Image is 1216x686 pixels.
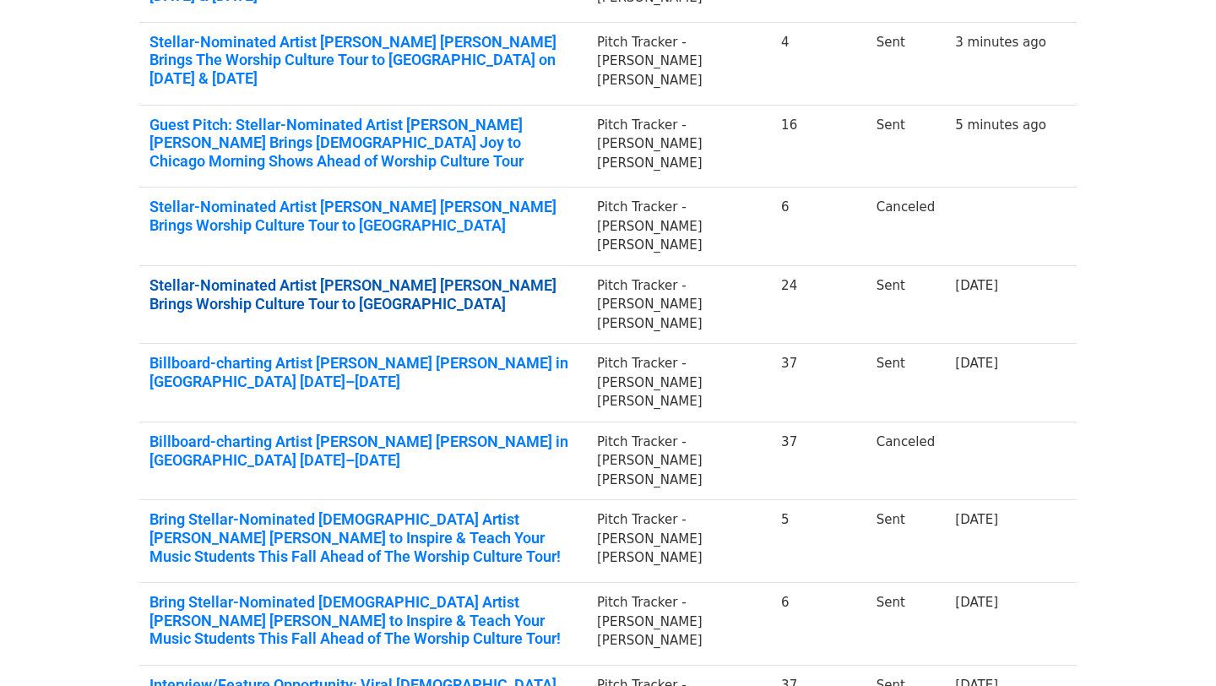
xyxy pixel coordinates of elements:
[866,265,946,344] td: Sent
[771,265,866,344] td: 24
[866,583,946,666] td: Sent
[149,33,577,88] a: Stellar-Nominated Artist [PERSON_NAME] [PERSON_NAME] Brings The Worship Culture Tour to [GEOGRAPH...
[955,117,1046,133] a: 5 minutes ago
[955,512,998,527] a: [DATE]
[866,22,946,105] td: Sent
[955,595,998,610] a: [DATE]
[955,278,998,293] a: [DATE]
[149,276,577,313] a: Stellar-Nominated Artist [PERSON_NAME] [PERSON_NAME] Brings Worship Culture Tour to [GEOGRAPHIC_D...
[771,500,866,583] td: 5
[866,422,946,500] td: Canceled
[587,422,771,500] td: Pitch Tracker - [PERSON_NAME] [PERSON_NAME]
[149,116,577,171] a: Guest Pitch: Stellar-Nominated Artist [PERSON_NAME] [PERSON_NAME] Brings [DEMOGRAPHIC_DATA] Joy t...
[587,188,771,266] td: Pitch Tracker - [PERSON_NAME] [PERSON_NAME]
[771,344,866,422] td: 37
[866,500,946,583] td: Sent
[771,105,866,188] td: 16
[866,188,946,266] td: Canceled
[149,593,577,648] a: Bring Stellar-Nominated [DEMOGRAPHIC_DATA] Artist [PERSON_NAME] [PERSON_NAME] to Inspire & Teach ...
[866,344,946,422] td: Sent
[771,583,866,666] td: 6
[866,105,946,188] td: Sent
[149,354,577,390] a: Billboard-charting Artist [PERSON_NAME] [PERSON_NAME] in [GEOGRAPHIC_DATA] [DATE]–[DATE]
[587,22,771,105] td: Pitch Tracker - [PERSON_NAME] [PERSON_NAME]
[955,356,998,371] a: [DATE]
[955,35,1046,50] a: 3 minutes ago
[149,510,577,565] a: Bring Stellar-Nominated [DEMOGRAPHIC_DATA] Artist [PERSON_NAME] [PERSON_NAME] to Inspire & Teach ...
[1132,605,1216,686] iframe: Chat Widget
[587,344,771,422] td: Pitch Tracker - [PERSON_NAME] [PERSON_NAME]
[771,422,866,500] td: 37
[587,500,771,583] td: Pitch Tracker - [PERSON_NAME] [PERSON_NAME]
[587,583,771,666] td: Pitch Tracker - [PERSON_NAME] [PERSON_NAME]
[149,198,577,234] a: Stellar-Nominated Artist [PERSON_NAME] [PERSON_NAME] Brings Worship Culture Tour to [GEOGRAPHIC_D...
[149,433,577,469] a: Billboard-charting Artist [PERSON_NAME] [PERSON_NAME] in [GEOGRAPHIC_DATA] [DATE]–[DATE]
[771,22,866,105] td: 4
[587,265,771,344] td: Pitch Tracker - [PERSON_NAME] [PERSON_NAME]
[587,105,771,188] td: Pitch Tracker - [PERSON_NAME] [PERSON_NAME]
[771,188,866,266] td: 6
